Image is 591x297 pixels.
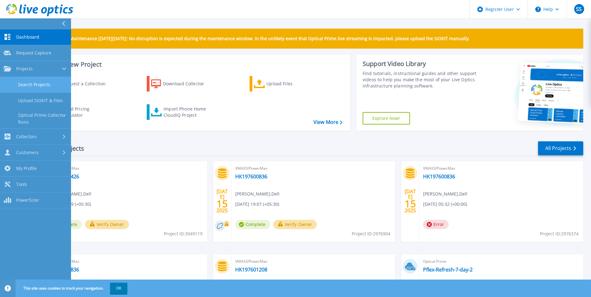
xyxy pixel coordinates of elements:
span: VMAX3/PowerMax [235,258,392,265]
h3: Start a New Project [44,61,342,68]
a: Explore Now! [363,112,410,125]
a: View More [313,119,342,125]
div: Support Video Library [363,60,478,68]
span: VMAX3/PowerMax [47,258,203,265]
div: [DATE] 2025 [216,190,228,212]
span: SS [576,7,582,12]
span: Collectors [16,134,37,139]
span: [DATE] 19:07 (+05:30) [235,201,279,208]
button: Verify Owner [273,220,317,229]
a: Download Collector [147,76,216,92]
a: All Projects [538,141,583,155]
a: HK197600836 [423,173,455,180]
span: VMAX3/PowerMax [47,165,203,172]
a: HK197601208 [235,266,267,273]
div: Cloud Pricing Calculator [61,106,111,118]
span: My Profile [16,166,37,171]
span: Request Capture [16,50,51,56]
span: VMAX3/PowerMax [423,165,579,172]
p: Scheduled Maintenance [DATE][DATE]: No disruption is expected during the maintenance window. In t... [46,36,470,41]
span: Project ID: 2976904 [352,230,390,237]
div: [DATE] 2025 [404,190,416,212]
span: Tools [16,181,27,187]
a: Cloud Pricing Calculator [44,104,114,120]
span: [PERSON_NAME] , Dell [235,191,279,197]
div: Import Phone Home CloudIQ Project [164,106,212,118]
a: HK197600836 [235,173,267,180]
button: OK [110,283,127,294]
span: Complete [235,220,270,229]
span: 15 [217,201,228,206]
span: Optical Prime [423,258,579,265]
span: VMAX3/PowerMax [235,165,392,172]
a: Upload Files [250,76,319,92]
span: This site uses cookies to track your navigation. [17,283,127,294]
span: [PERSON_NAME] , Dell [423,191,467,197]
span: Dashboard [16,34,39,40]
a: Pflex-Refresh-7-day-2 [423,266,473,273]
span: PowerSizer [16,197,39,203]
span: Project ID: 2976374 [540,230,579,237]
div: Upload Files [266,78,316,90]
div: Download Collector [163,78,213,90]
span: [DATE] 05:32 (+00:00) [423,201,467,208]
span: 15 [405,201,416,206]
a: Request a Collection [44,76,114,92]
div: Request a Collection [62,78,112,90]
span: Customers [16,150,39,155]
span: Project ID: 3049119 [164,230,203,237]
span: Error [423,220,449,229]
div: Find tutorials, instructional guides and other support videos to help you make the most of your L... [363,70,478,89]
span: Projects [16,66,33,72]
button: Verify Owner [85,220,129,229]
